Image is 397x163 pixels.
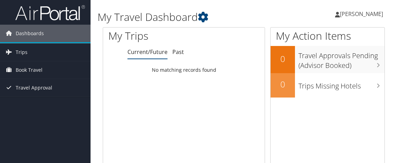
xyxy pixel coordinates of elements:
span: Dashboards [16,25,44,42]
h1: My Travel Dashboard [98,10,293,24]
span: Travel Approval [16,79,52,96]
a: Past [172,48,184,56]
a: 0Trips Missing Hotels [271,73,384,98]
span: [PERSON_NAME] [340,10,383,18]
a: Current/Future [127,48,168,56]
h3: Trips Missing Hotels [298,78,384,91]
a: 0Travel Approvals Pending (Advisor Booked) [271,46,384,73]
h1: My Action Items [271,29,384,43]
img: airportal-logo.png [15,5,85,21]
span: Trips [16,44,28,61]
h1: My Trips [108,29,192,43]
a: [PERSON_NAME] [335,3,390,24]
h2: 0 [271,53,295,65]
h2: 0 [271,78,295,90]
span: Book Travel [16,61,42,79]
td: No matching records found [103,64,265,76]
h3: Travel Approvals Pending (Advisor Booked) [298,47,384,70]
